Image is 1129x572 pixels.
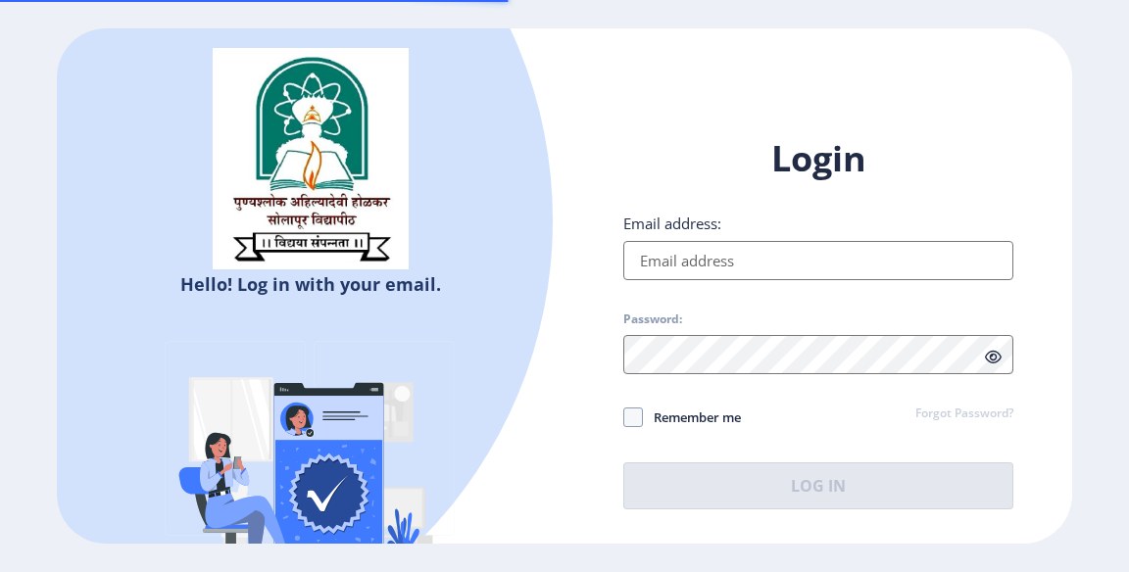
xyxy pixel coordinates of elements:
input: Email address [623,241,1013,280]
label: Password: [623,311,682,327]
h1: Login [623,135,1013,182]
label: Email address: [623,214,721,233]
img: sulogo.png [213,48,409,269]
span: Remember me [643,405,741,429]
button: Log In [623,462,1013,509]
a: Forgot Password? [915,405,1013,423]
